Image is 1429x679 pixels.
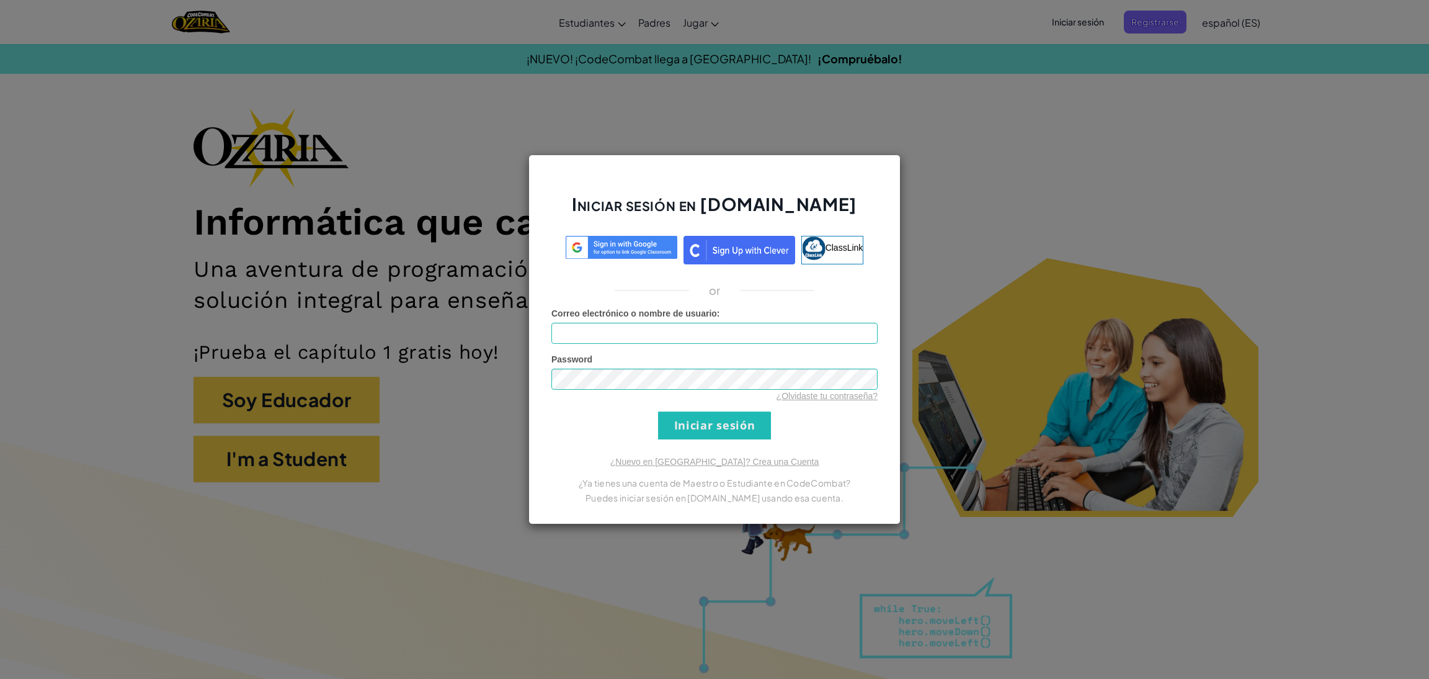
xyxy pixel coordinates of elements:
[551,192,878,228] h2: Iniciar sesión en [DOMAIN_NAME]
[551,354,592,364] span: Password
[551,490,878,505] p: Puedes iniciar sesión en [DOMAIN_NAME] usando esa cuenta.
[683,236,795,264] img: clever_sso_button@2x.png
[826,243,863,253] span: ClassLink
[551,307,720,320] label: :
[566,236,677,259] img: log-in-google-sso.svg
[658,411,771,439] input: Iniciar sesión
[802,236,826,260] img: classlink-logo-small.png
[610,457,819,467] a: ¿Nuevo en [GEOGRAPHIC_DATA]? Crea una Cuenta
[551,308,717,318] span: Correo electrónico o nombre de usuario
[709,283,721,298] p: or
[777,391,878,401] a: ¿Olvidaste tu contraseña?
[551,475,878,490] p: ¿Ya tienes una cuenta de Maestro o Estudiante en CodeCombat?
